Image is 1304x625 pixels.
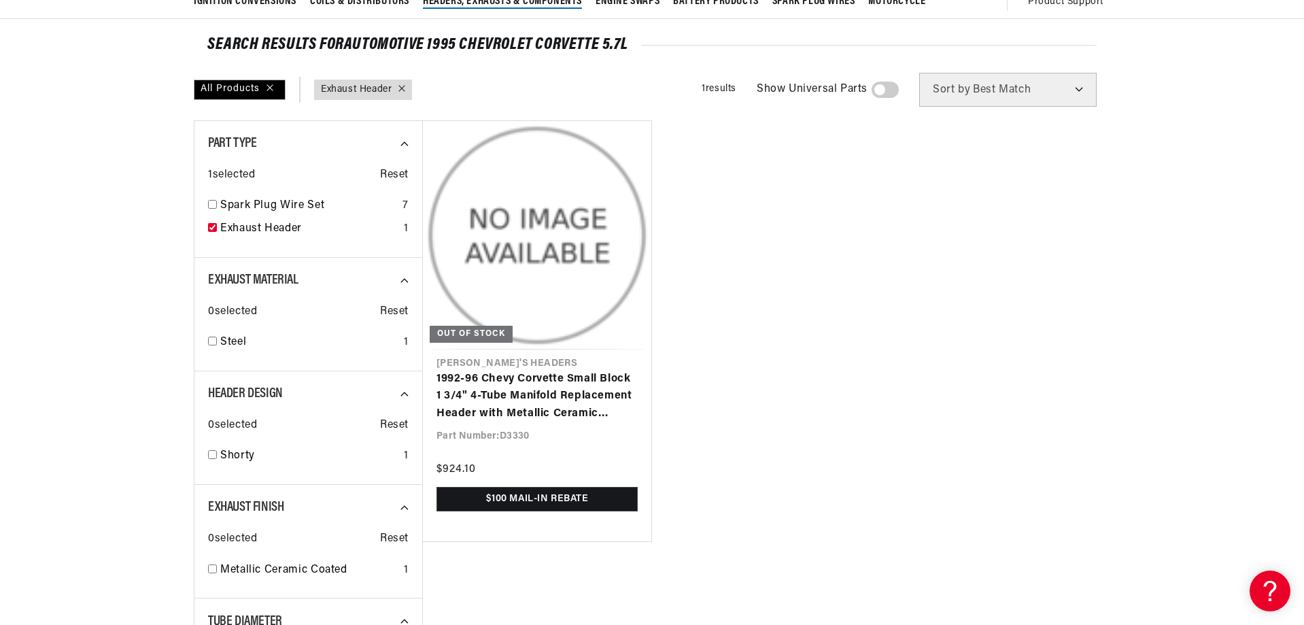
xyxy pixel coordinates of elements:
span: Exhaust Finish [208,501,284,514]
span: Reset [380,167,409,184]
span: 0 selected [208,417,257,435]
a: Metallic Ceramic Coated [220,562,398,579]
a: Shorty [220,447,398,465]
select: Sort by [919,73,1097,107]
a: Exhaust Header [321,82,392,97]
div: 1 [404,562,409,579]
a: 1992-96 Chevy Corvette Small Block 1 3/4" 4-Tube Manifold Replacement Header with Metallic Cerami... [436,371,638,423]
div: 1 [404,334,409,352]
span: 0 selected [208,303,257,321]
span: Header Design [208,387,283,401]
span: 1 results [702,84,736,94]
span: Reset [380,303,409,321]
span: Reset [380,530,409,548]
a: Exhaust Header [220,220,398,238]
span: Exhaust Material [208,273,298,287]
div: 7 [402,197,409,215]
span: Part Type [208,137,256,150]
span: Sort by [933,84,970,95]
span: Reset [380,417,409,435]
div: SEARCH RESULTS FOR Automotive 1995 Chevrolet Corvette 5.7L [207,38,1097,52]
span: Show Universal Parts [757,81,868,99]
a: Steel [220,334,398,352]
div: 1 [404,447,409,465]
span: 1 selected [208,167,255,184]
a: Spark Plug Wire Set [220,197,397,215]
div: All Products [194,80,286,100]
span: 0 selected [208,530,257,548]
div: 1 [404,220,409,238]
